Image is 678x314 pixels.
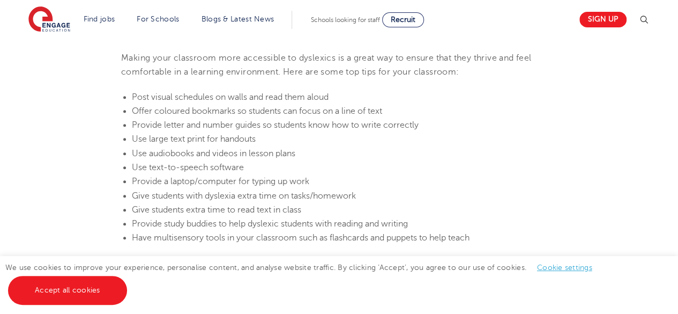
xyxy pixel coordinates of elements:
[391,16,415,24] span: Recruit
[132,177,309,186] span: Provide a laptop/computer for typing up work
[132,120,419,130] span: Provide letter and number guides so students know how to write correctly
[132,219,408,229] span: Provide study buddies to help dyslexic students with reading and writing
[132,149,295,158] span: Use audiobooks and videos in lesson plans
[537,264,592,272] a: Cookie settings
[132,134,256,144] span: Use large text print for handouts
[132,92,329,102] span: Post visual schedules on walls and read them aloud
[579,12,627,27] a: Sign up
[132,191,356,201] span: Give students with dyslexia extra time on tasks/homework
[202,15,274,23] a: Blogs & Latest News
[132,233,470,243] span: Have multisensory tools in your classroom such as flashcards and puppets to help teach
[28,6,70,33] img: Engage Education
[121,53,531,77] span: Making your classroom more accessible to dyslexics is a great way to ensure that they thrive and ...
[137,15,179,23] a: For Schools
[132,106,382,116] span: Offer coloured bookmarks so students can focus on a line of text
[382,12,424,27] a: Recruit
[132,205,301,215] span: Give students extra time to read text in class
[311,16,380,24] span: Schools looking for staff
[8,276,127,305] a: Accept all cookies
[84,15,115,23] a: Find jobs
[5,264,603,294] span: We use cookies to improve your experience, personalise content, and analyse website traffic. By c...
[132,163,244,172] span: Use text-to-speech software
